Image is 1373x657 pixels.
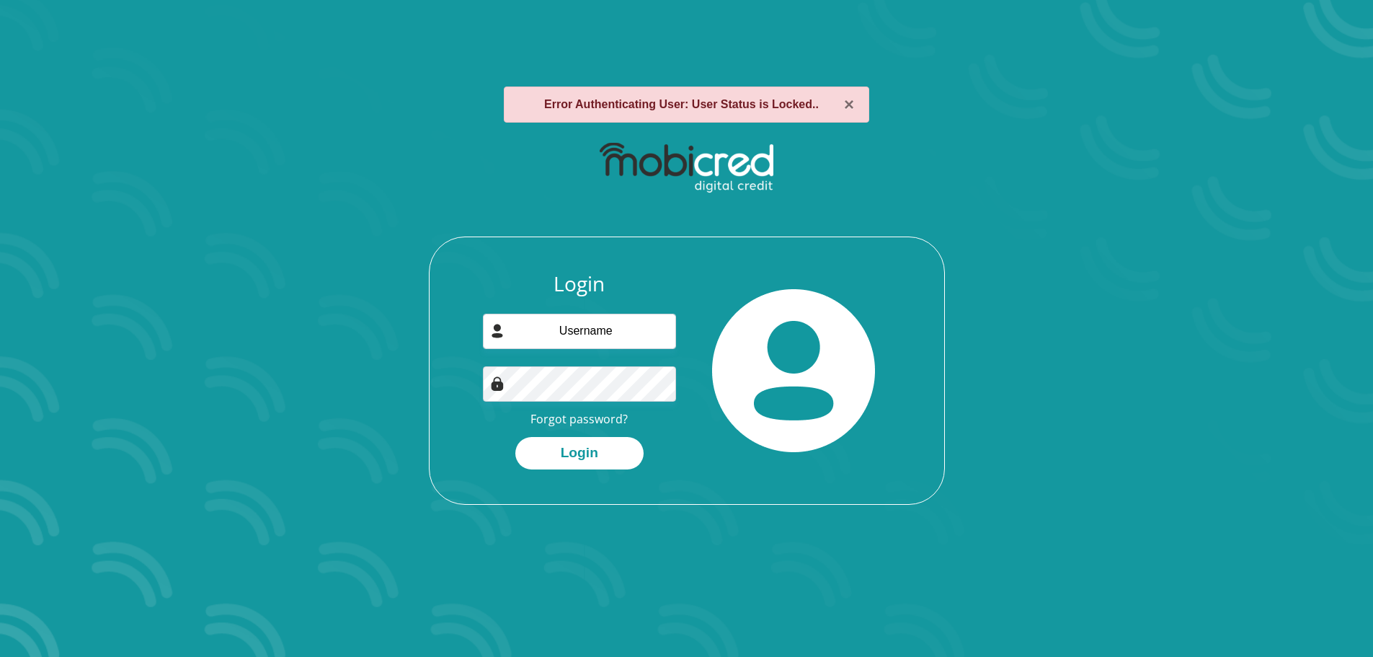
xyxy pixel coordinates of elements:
strong: Error Authenticating User: User Status is Locked.. [544,98,819,110]
img: mobicred logo [600,143,773,193]
a: Forgot password? [530,411,628,427]
img: Image [490,376,505,391]
h3: Login [483,272,676,296]
button: Login [515,437,644,469]
button: × [844,96,854,113]
input: Username [483,314,676,349]
img: user-icon image [490,324,505,338]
